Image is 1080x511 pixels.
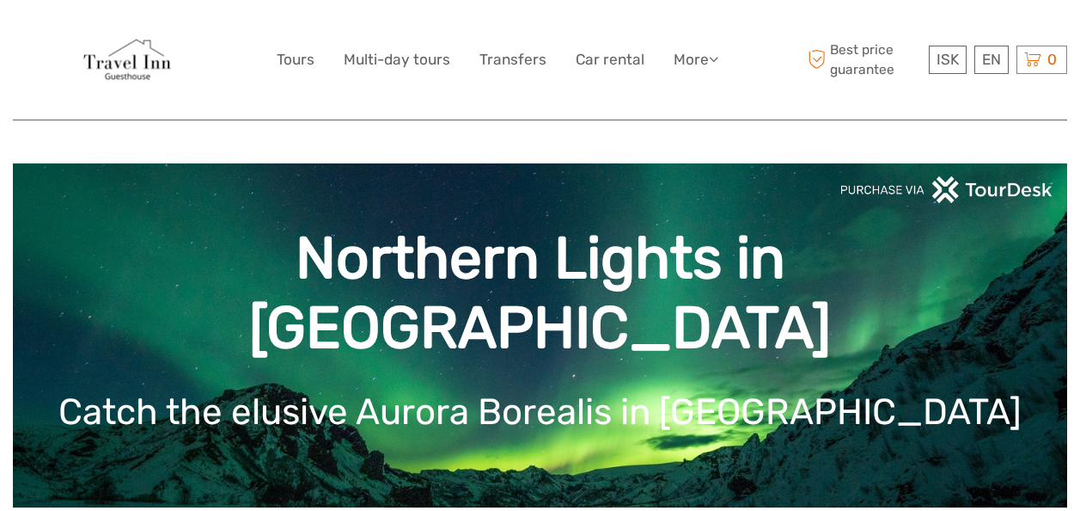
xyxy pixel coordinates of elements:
[839,176,1054,203] img: PurchaseViaTourDeskwhite.png
[1045,51,1059,68] span: 0
[39,224,1041,363] h1: Northern Lights in [GEOGRAPHIC_DATA]
[937,51,959,68] span: ISK
[344,47,450,72] a: Multi-day tours
[674,47,718,72] a: More
[974,46,1009,74] div: EN
[803,40,924,78] span: Best price guarantee
[479,47,546,72] a: Transfers
[576,47,644,72] a: Car rental
[80,13,174,107] img: 815-76b8f8d5-50df-4e7f-b2e0-f50b9c6d7707_logo_big.png
[39,391,1041,434] h1: Catch the elusive Aurora Borealis in [GEOGRAPHIC_DATA]
[277,47,314,72] a: Tours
